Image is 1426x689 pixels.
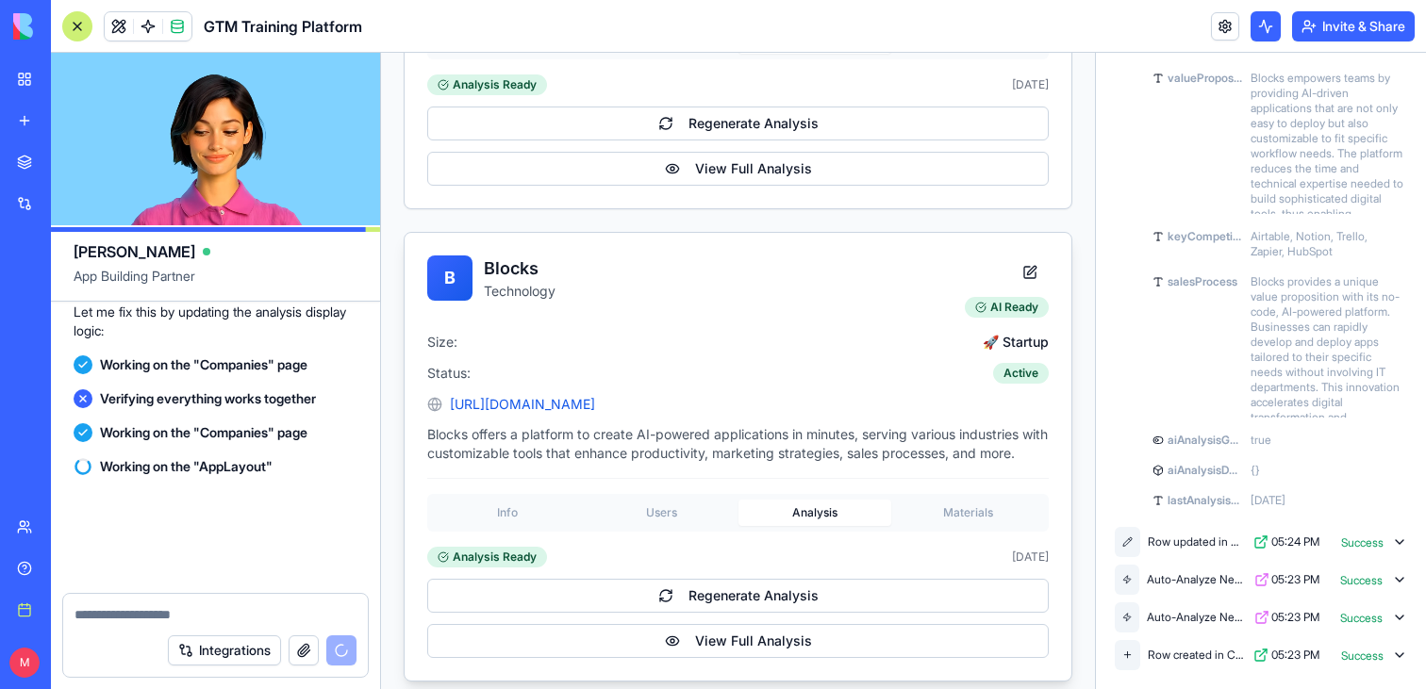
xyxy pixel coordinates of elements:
[1251,463,1260,478] span: {}
[100,423,307,442] span: Working on the "Companies" page
[100,457,273,476] span: Working on the "AppLayout"
[72,497,156,512] span: Analysis Ready
[74,303,357,340] p: Let me fix this by updating the analysis display logic:
[103,203,174,229] h3: Blocks
[46,372,668,410] p: Blocks offers a platform to create AI-powered applications in minutes, serving various industries...
[1340,573,1383,588] span: Success
[72,25,156,40] span: Analysis Ready
[46,99,668,133] button: View Full Analysis
[1251,493,1285,508] span: [DATE]
[74,240,195,263] span: [PERSON_NAME]
[1168,463,1243,478] span: aiAnalysisData
[1168,433,1243,448] span: aiAnalysisGenerated
[1251,71,1403,252] span: Blocks empowers teams by providing AI-driven applications that are not only easy to deploy but al...
[46,571,668,605] button: View Full Analysis
[9,648,40,678] span: M
[46,311,90,330] span: Status:
[1168,493,1243,508] span: lastAnalysisDate
[631,25,668,40] span: [DATE]
[1341,648,1384,664] span: Success
[1148,648,1245,663] div: Row created in Companies
[13,13,130,40] img: logo
[1292,11,1415,41] button: Invite & Share
[1271,610,1319,625] span: 05:23 PM
[1340,611,1383,626] span: Success
[1168,274,1237,289] span: salesProcess
[46,54,668,88] button: Regenerate Analysis
[1341,535,1384,550] span: Success
[510,447,664,473] button: Materials
[1271,648,1319,663] span: 05:23 PM
[631,497,668,512] span: [DATE]
[1251,229,1403,259] span: Airtable, Notion, Trello, Zapier, HubSpot
[1251,274,1403,485] span: Blocks provides a unique value proposition with its no-code, AI-powered platform. Businesses can ...
[1148,534,1246,550] div: Row updated in Companies
[1251,433,1271,448] span: true
[1168,229,1243,244] span: keyCompetitors
[602,280,668,299] span: 🚀 Startup
[69,342,214,361] a: [URL][DOMAIN_NAME]
[204,15,362,38] h1: GTM Training Platform
[168,635,281,665] button: Integrations
[1147,610,1247,625] div: Auto-Analyze New Companies
[609,247,657,262] span: AI Ready
[1271,572,1319,587] span: 05:23 PM
[357,447,511,473] button: Analysis
[46,280,76,299] span: Size:
[1168,71,1243,86] span: valueProposition
[1271,534,1319,550] span: 05:24 PM
[74,267,357,301] span: App Building Partner
[612,310,668,331] div: Active
[100,389,316,408] span: Verifying everything works together
[103,229,174,248] p: Technology
[46,203,91,248] div: B
[1147,572,1247,587] div: Auto-Analyze New Companies
[50,447,204,473] button: Info
[204,447,357,473] button: Users
[46,526,668,560] button: Regenerate Analysis
[100,355,307,374] span: Working on the "Companies" page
